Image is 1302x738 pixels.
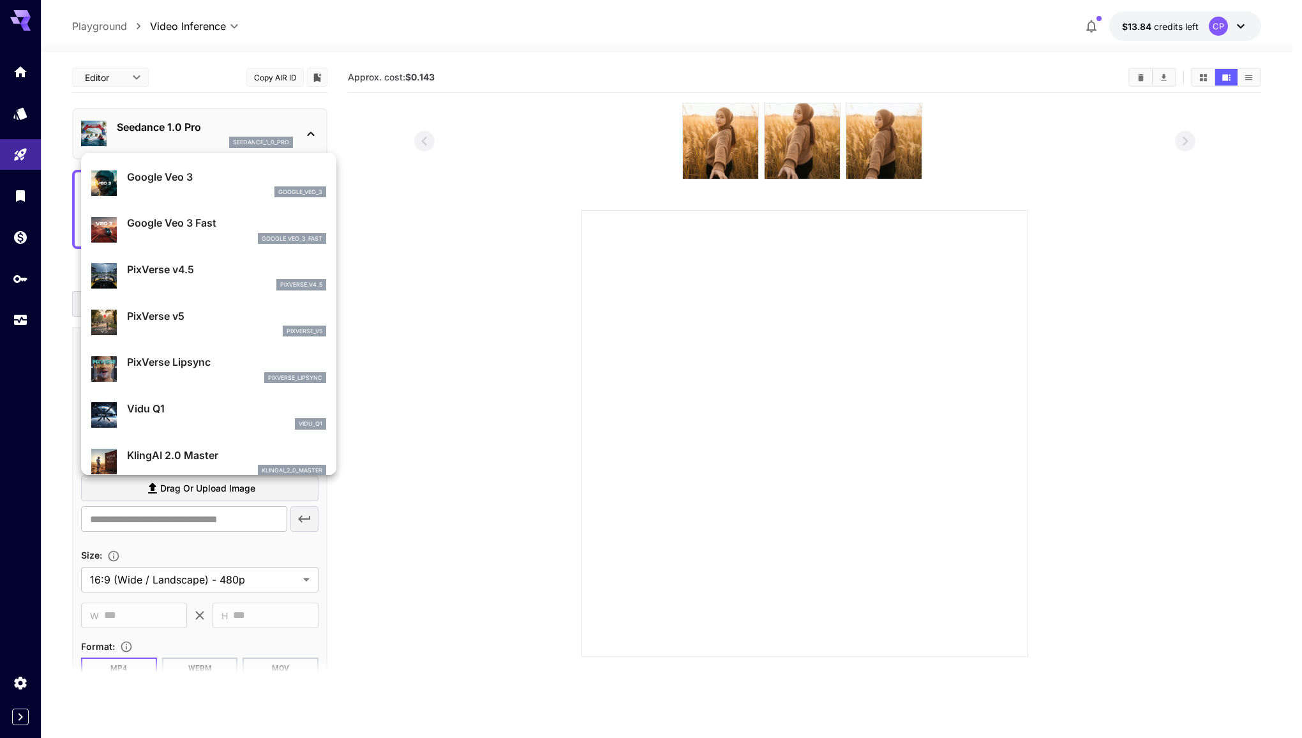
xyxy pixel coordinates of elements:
div: Vidu Q1vidu_q1 [91,396,326,435]
p: PixVerse v4.5 [127,262,326,277]
p: KlingAI 2.0 Master [127,448,326,463]
div: PixVerse v5pixverse_v5 [91,303,326,342]
p: pixverse_v5 [287,327,322,336]
div: Google Veo 3 Fastgoogle_veo_3_fast [91,210,326,249]
p: google_veo_3_fast [262,234,322,243]
p: Google Veo 3 [127,169,326,184]
div: KlingAI 2.0 Masterklingai_2_0_master [91,442,326,481]
p: PixVerse Lipsync [127,354,326,370]
p: vidu_q1 [299,419,322,428]
div: PixVerse Lipsyncpixverse_lipsync [91,349,326,388]
p: klingai_2_0_master [262,466,322,475]
p: google_veo_3 [278,188,322,197]
p: PixVerse v5 [127,308,326,324]
p: pixverse_lipsync [268,373,322,382]
div: PixVerse v4.5pixverse_v4_5 [91,257,326,296]
p: Google Veo 3 Fast [127,215,326,230]
div: Google Veo 3google_veo_3 [91,164,326,203]
p: pixverse_v4_5 [280,280,322,289]
p: Vidu Q1 [127,401,326,416]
